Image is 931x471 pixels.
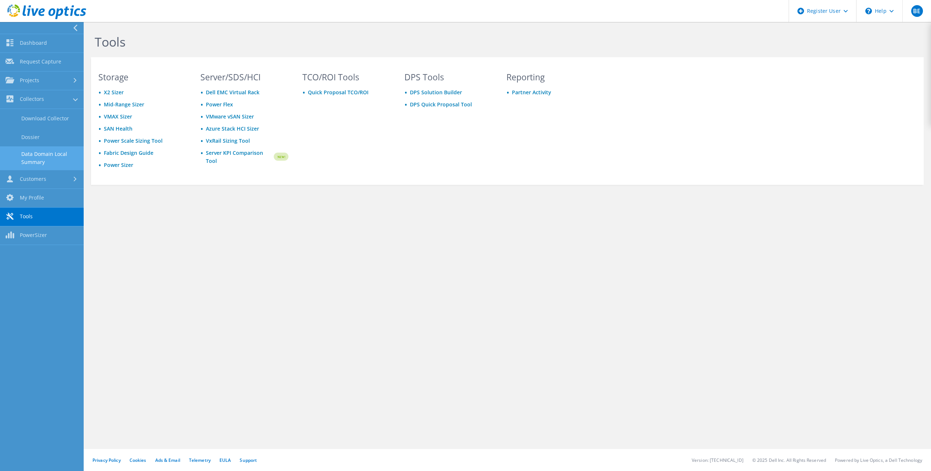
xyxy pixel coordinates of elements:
[104,113,132,120] a: VMAX Sizer
[206,149,273,165] a: Server KPI Comparison Tool
[865,8,872,14] svg: \n
[104,101,144,108] a: Mid-Range Sizer
[206,101,233,108] a: Power Flex
[410,89,462,96] a: DPS Solution Builder
[835,457,922,463] li: Powered by Live Optics, a Dell Technology
[506,73,594,81] h3: Reporting
[104,137,163,144] a: Power Scale Sizing Tool
[104,89,124,96] a: X2 Sizer
[911,5,923,17] span: BE
[98,73,186,81] h3: Storage
[206,89,259,96] a: Dell EMC Virtual Rack
[130,457,146,463] a: Cookies
[240,457,257,463] a: Support
[512,89,551,96] a: Partner Activity
[206,113,254,120] a: VMware vSAN Sizer
[189,457,211,463] a: Telemetry
[308,89,368,96] a: Quick Proposal TCO/ROI
[692,457,743,463] li: Version: [TECHNICAL_ID]
[219,457,231,463] a: EULA
[404,73,492,81] h3: DPS Tools
[92,457,121,463] a: Privacy Policy
[104,161,133,168] a: Power Sizer
[104,149,153,156] a: Fabric Design Guide
[206,125,259,132] a: Azure Stack HCI Sizer
[302,73,390,81] h3: TCO/ROI Tools
[104,125,132,132] a: SAN Health
[410,101,472,108] a: DPS Quick Proposal Tool
[95,34,590,50] h1: Tools
[200,73,288,81] h3: Server/SDS/HCI
[752,457,826,463] li: © 2025 Dell Inc. All Rights Reserved
[155,457,180,463] a: Ads & Email
[206,137,250,144] a: VxRail Sizing Tool
[273,148,288,165] img: new-badge.svg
